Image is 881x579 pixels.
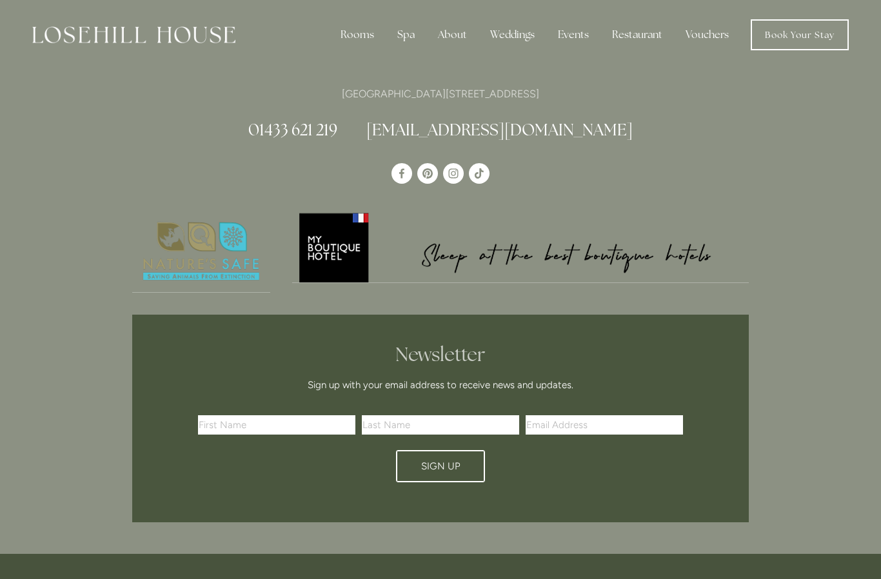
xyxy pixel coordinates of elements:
a: TikTok [469,163,490,184]
input: First Name [198,415,355,435]
a: 01433 621 219 [248,119,337,140]
p: [GEOGRAPHIC_DATA][STREET_ADDRESS] [132,85,749,103]
span: Sign Up [421,460,460,472]
input: Last Name [362,415,519,435]
img: Losehill House [32,26,235,43]
div: Events [548,22,599,48]
button: Sign Up [396,450,485,482]
a: My Boutique Hotel - Logo [292,211,749,283]
div: Weddings [480,22,545,48]
a: Pinterest [417,163,438,184]
div: About [428,22,477,48]
h2: Newsletter [203,343,678,366]
div: Spa [387,22,425,48]
a: Book Your Stay [751,19,849,50]
a: Losehill House Hotel & Spa [391,163,412,184]
p: Sign up with your email address to receive news and updates. [203,377,678,393]
a: [EMAIL_ADDRESS][DOMAIN_NAME] [366,119,633,140]
img: Nature's Safe - Logo [132,211,270,292]
img: My Boutique Hotel - Logo [292,211,749,282]
input: Email Address [526,415,683,435]
a: Vouchers [675,22,739,48]
a: Instagram [443,163,464,184]
div: Restaurant [602,22,673,48]
a: Nature's Safe - Logo [132,211,270,293]
div: Rooms [330,22,384,48]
